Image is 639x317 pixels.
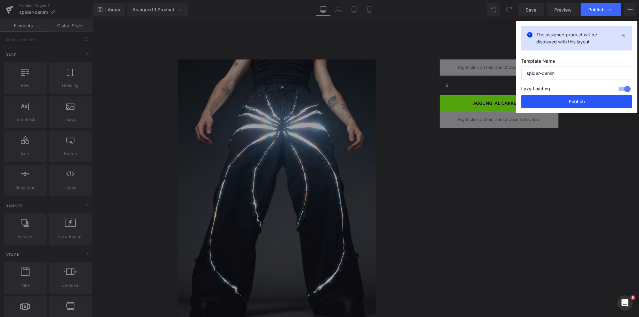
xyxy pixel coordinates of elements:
[521,85,550,95] label: Lazy Loading
[381,81,432,87] span: AGGUNGI AL CARRELLO
[588,7,604,13] span: Publish
[536,31,617,45] p: The assigned product will be displayed with this layout
[630,295,635,300] span: 5
[347,76,466,92] button: AGGUNGI AL CARRELLO
[521,95,632,108] button: Publish
[521,58,632,67] label: Template Name
[617,295,633,311] iframe: Intercom live chat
